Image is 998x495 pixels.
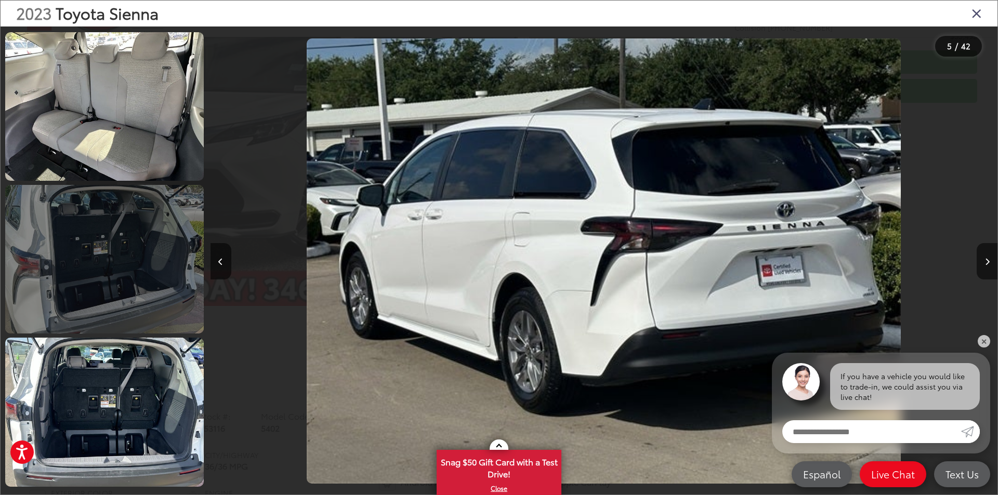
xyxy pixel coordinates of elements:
img: 2023 Toyota Sienna LE 8 Passenger [307,38,901,484]
a: Text Us [934,461,990,487]
input: Enter your message [782,420,961,443]
a: Español [792,461,852,487]
span: Snag $50 Gift Card with a Test Drive! [438,451,560,483]
a: Live Chat [860,461,926,487]
div: 2023 Toyota Sienna LE 8 Passenger 4 [210,38,997,484]
div: If you have a vehicle you would like to trade-in, we could assist you via live chat! [830,363,980,410]
span: 5 [947,40,952,51]
span: 42 [961,40,970,51]
a: Submit [961,420,980,443]
span: Español [798,467,846,480]
span: 2023 [16,2,51,24]
button: Previous image [211,243,231,279]
span: Toyota Sienna [56,2,159,24]
span: / [954,43,959,50]
span: Live Chat [866,467,920,480]
img: 2023 Toyota Sienna LE 8 Passenger [3,336,205,488]
img: Agent profile photo [782,363,820,400]
span: Text Us [940,467,984,480]
img: 2023 Toyota Sienna LE 8 Passenger [3,31,205,182]
button: Next image [977,243,997,279]
i: Close gallery [971,6,982,20]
